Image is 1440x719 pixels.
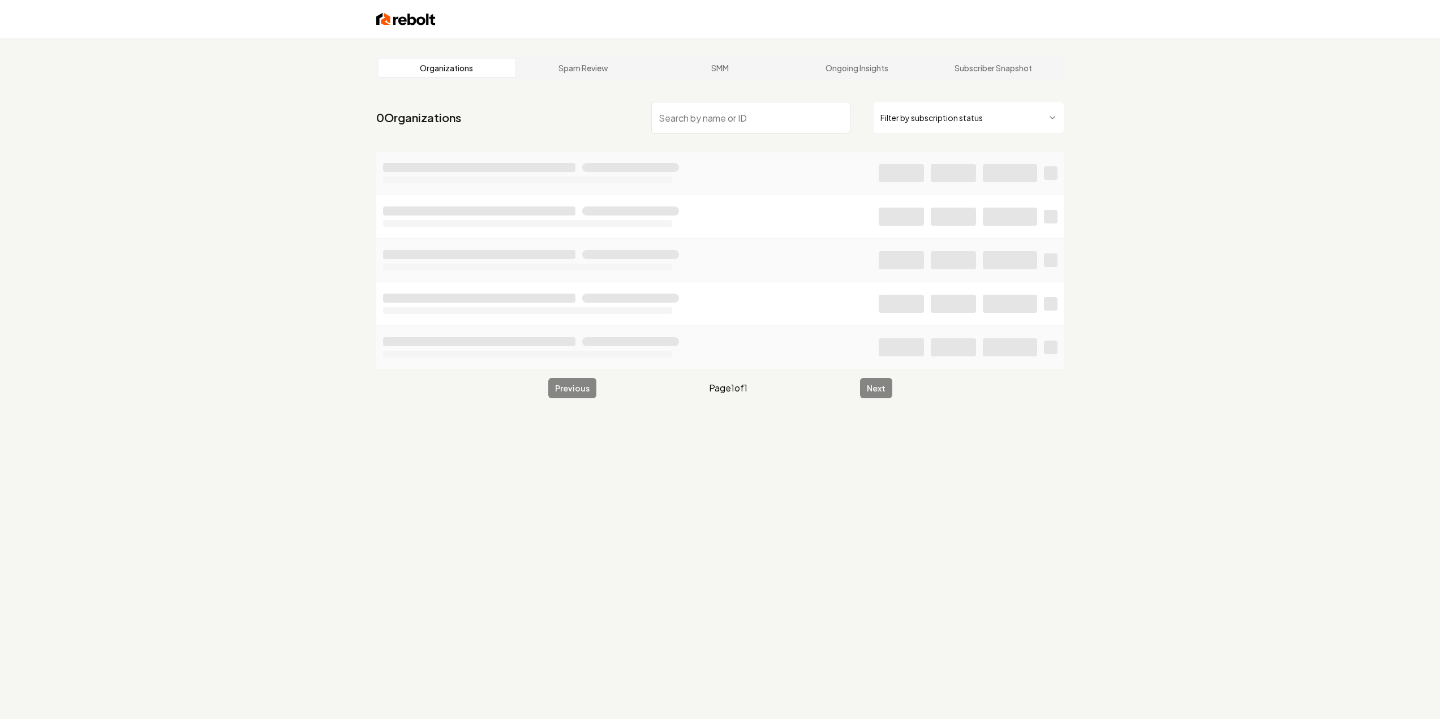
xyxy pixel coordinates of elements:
a: Spam Review [515,59,652,77]
a: 0Organizations [376,110,461,126]
span: Page 1 of 1 [709,381,747,395]
img: Rebolt Logo [376,11,436,27]
a: Subscriber Snapshot [925,59,1062,77]
a: Ongoing Insights [788,59,925,77]
a: SMM [652,59,789,77]
input: Search by name or ID [651,102,850,134]
a: Organizations [379,59,515,77]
